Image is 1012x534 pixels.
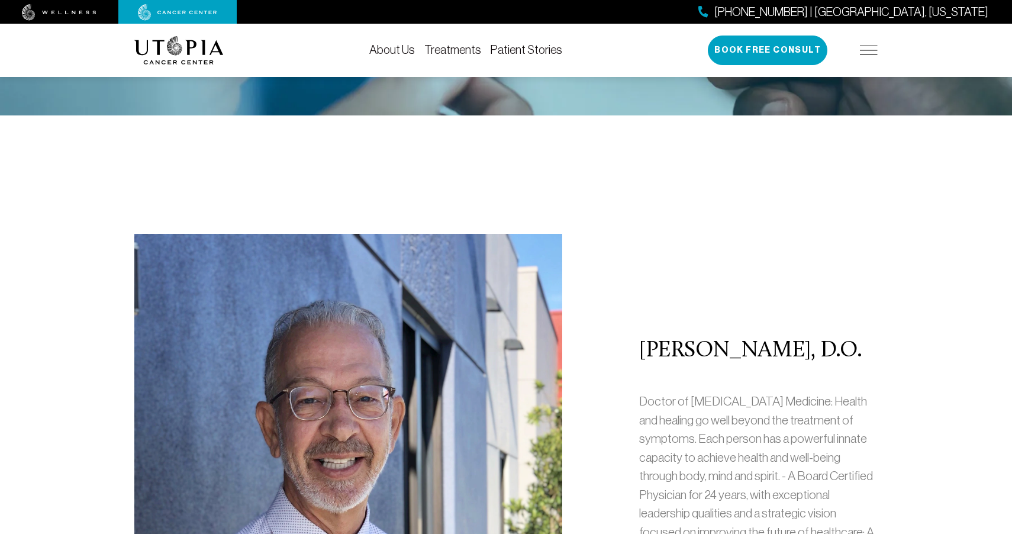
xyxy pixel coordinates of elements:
[22,4,96,21] img: wellness
[708,36,827,65] button: Book Free Consult
[138,4,217,21] img: cancer center
[639,339,878,363] h2: [PERSON_NAME], D.O.
[369,43,415,56] a: About Us
[134,36,224,65] img: logo
[714,4,988,21] span: [PHONE_NUMBER] | [GEOGRAPHIC_DATA], [US_STATE]
[860,46,878,55] img: icon-hamburger
[698,4,988,21] a: [PHONE_NUMBER] | [GEOGRAPHIC_DATA], [US_STATE]
[491,43,562,56] a: Patient Stories
[424,43,481,56] a: Treatments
